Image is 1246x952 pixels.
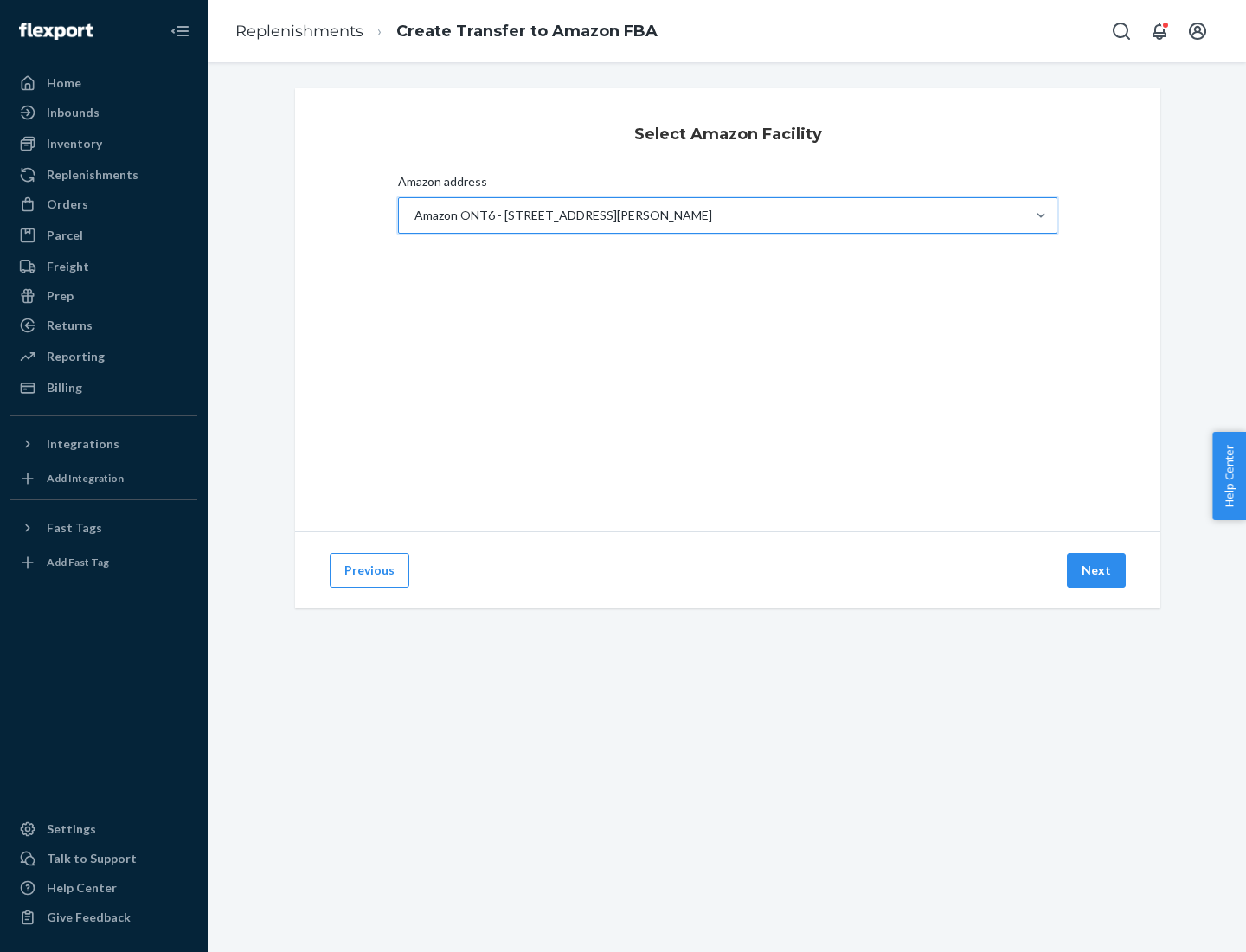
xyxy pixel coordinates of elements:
[10,282,197,310] a: Prep
[10,222,197,249] a: Parcel
[1142,14,1177,48] button: Open notifications
[10,904,197,931] button: Give Feedback
[414,207,712,224] div: Amazon ONT6 - [STREET_ADDRESS][PERSON_NAME]
[47,227,83,244] div: Parcel
[634,123,822,145] h3: Select Amazon Facility
[47,909,131,926] div: Give Feedback
[10,845,197,872] a: Talk to Support
[47,196,88,213] div: Orders
[396,22,658,41] a: Create Transfer to Amazon FBA
[1212,432,1246,520] button: Help Center
[163,14,197,48] button: Close Navigation
[1067,553,1126,588] button: Next
[47,287,74,305] div: Prep
[47,317,93,334] div: Returns
[10,253,197,280] a: Freight
[10,430,197,458] button: Integrations
[10,815,197,843] a: Settings
[10,514,197,542] button: Fast Tags
[47,258,89,275] div: Freight
[235,22,363,41] a: Replenishments
[47,379,82,396] div: Billing
[47,471,124,486] div: Add Integration
[10,465,197,492] a: Add Integration
[47,850,137,867] div: Talk to Support
[47,820,96,838] div: Settings
[47,519,102,537] div: Fast Tags
[10,161,197,189] a: Replenishments
[47,435,119,453] div: Integrations
[10,69,197,97] a: Home
[10,190,197,218] a: Orders
[47,879,117,897] div: Help Center
[10,874,197,902] a: Help Center
[47,135,102,152] div: Inventory
[47,74,81,92] div: Home
[10,549,197,576] a: Add Fast Tag
[47,348,105,365] div: Reporting
[1104,14,1139,48] button: Open Search Box
[10,130,197,158] a: Inventory
[10,312,197,339] a: Returns
[47,166,138,183] div: Replenishments
[19,23,93,40] img: Flexport logo
[398,173,487,197] span: Amazon address
[1180,14,1215,48] button: Open account menu
[10,343,197,370] a: Reporting
[10,99,197,126] a: Inbounds
[47,104,100,121] div: Inbounds
[10,374,197,402] a: Billing
[222,6,671,57] ol: breadcrumbs
[330,553,409,588] button: Previous
[47,555,109,569] div: Add Fast Tag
